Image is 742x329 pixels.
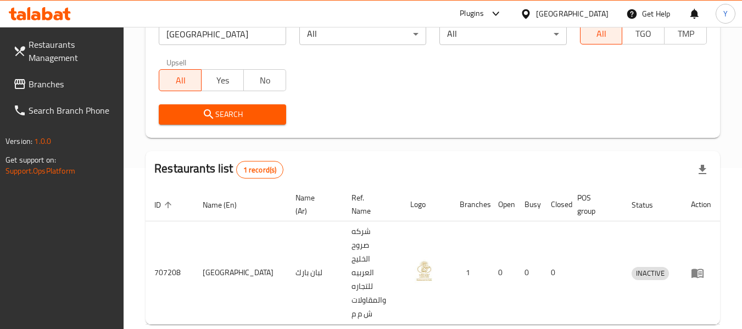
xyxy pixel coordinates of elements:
a: Branches [4,71,124,97]
td: 707208 [146,221,194,325]
span: POS group [577,191,610,218]
div: Export file [689,157,716,183]
span: Branches [29,77,115,91]
span: All [164,73,197,88]
span: All [585,26,618,42]
th: Open [489,188,516,221]
span: 1.0.0 [34,134,51,148]
td: 0 [542,221,568,325]
a: Support.OpsPlatform [5,164,75,178]
a: Search Branch Phone [4,97,124,124]
span: 1 record(s) [237,165,283,175]
button: All [159,69,202,91]
table: enhanced table [146,188,720,325]
span: Status [632,198,667,211]
span: Name (Ar) [295,191,329,218]
span: Y [723,8,728,20]
span: Version: [5,134,32,148]
button: No [243,69,286,91]
img: Luban Park [410,257,438,285]
td: شركه صروح الخليج العربيه للتجاره والمقاولات ش م م [343,221,401,325]
td: لبان بارك [287,221,342,325]
span: Get support on: [5,153,56,167]
div: Plugins [460,7,484,20]
th: Closed [542,188,568,221]
label: Upsell [166,58,187,66]
span: Restaurants Management [29,38,115,64]
td: 1 [451,221,489,325]
button: Search [159,104,286,125]
span: Yes [206,73,239,88]
div: Menu [691,266,711,280]
button: TMP [664,23,707,44]
div: [GEOGRAPHIC_DATA] [536,8,609,20]
span: No [248,73,282,88]
span: Search Branch Phone [29,104,115,117]
span: INACTIVE [632,267,669,280]
td: 0 [489,221,516,325]
th: Action [682,188,720,221]
div: All [439,23,566,45]
button: TGO [622,23,665,44]
span: Name (En) [203,198,251,211]
span: TGO [627,26,660,42]
span: Ref. Name [352,191,388,218]
div: All [299,23,426,45]
span: Search [168,108,277,121]
td: [GEOGRAPHIC_DATA] [194,221,287,325]
button: Yes [201,69,244,91]
input: Search for restaurant name or ID.. [159,23,286,45]
span: ID [154,198,175,211]
th: Busy [516,188,542,221]
th: Branches [451,188,489,221]
span: TMP [669,26,702,42]
th: Logo [401,188,451,221]
a: Restaurants Management [4,31,124,71]
div: Total records count [236,161,284,179]
h2: Restaurants list [154,160,283,179]
td: 0 [516,221,542,325]
button: All [580,23,623,44]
